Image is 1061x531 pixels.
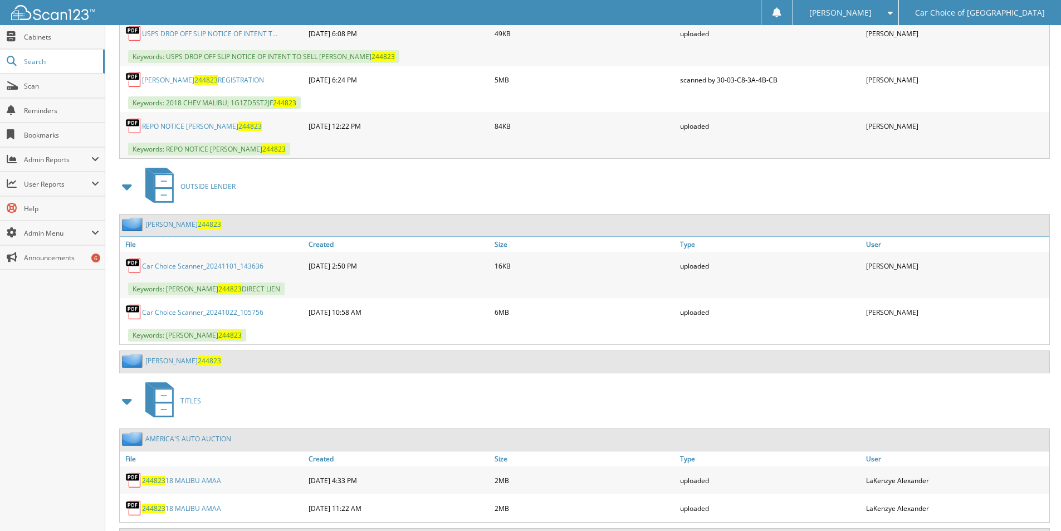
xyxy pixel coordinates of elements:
[1005,478,1061,531] iframe: Chat Widget
[492,301,678,323] div: 6MB
[306,22,492,45] div: [DATE] 6:08 PM
[142,29,277,38] a: USPS DROP OFF SLIP NOTICE OF INTENT T...
[677,301,863,323] div: uploaded
[677,451,863,466] a: Type
[24,228,91,238] span: Admin Menu
[677,115,863,137] div: uploaded
[492,451,678,466] a: Size
[125,118,142,134] img: PDF.png
[306,451,492,466] a: Created
[180,182,236,191] span: OUTSIDE LENDER
[306,301,492,323] div: [DATE] 10:58 AM
[677,237,863,252] a: Type
[863,301,1049,323] div: [PERSON_NAME]
[863,237,1049,252] a: User
[128,96,301,109] span: Keywords: 2018 CHEV MALIBU; 1G1ZD5ST2JF
[142,121,262,131] a: REPO NOTICE [PERSON_NAME]244823
[262,144,286,154] span: 244823
[863,22,1049,45] div: [PERSON_NAME]
[125,25,142,42] img: PDF.png
[306,469,492,491] div: [DATE] 4:33 PM
[492,22,678,45] div: 49KB
[677,69,863,91] div: scanned by 30-03-C8-3A-4B-CB
[863,469,1049,491] div: LaKenzye Alexander
[24,204,99,213] span: Help
[125,500,142,517] img: PDF.png
[142,504,221,513] a: 24482318 MALIBU AMAA
[125,472,142,489] img: PDF.png
[180,396,201,406] span: TITLES
[24,32,99,42] span: Cabinets
[145,356,221,366] a: [PERSON_NAME]244823
[122,354,145,368] img: folder2.png
[218,330,242,340] span: 244823
[128,282,285,295] span: Keywords: [PERSON_NAME] DIRECT LIEN
[863,451,1049,466] a: User
[218,284,242,294] span: 244823
[492,115,678,137] div: 84KB
[809,9,872,16] span: [PERSON_NAME]
[142,504,165,513] span: 244823
[120,451,306,466] a: File
[198,220,221,229] span: 244823
[139,164,236,208] a: OUTSIDE LENDER
[371,52,395,61] span: 244823
[238,121,262,131] span: 244823
[677,497,863,519] div: uploaded
[492,255,678,277] div: 16KB
[128,50,399,63] span: Keywords: USPS DROP OFF SLIP NOTICE OF INTENT TO SELL [PERSON_NAME]
[863,69,1049,91] div: [PERSON_NAME]
[142,476,165,485] span: 244823
[91,254,100,262] div: 6
[24,253,99,262] span: Announcements
[677,469,863,491] div: uploaded
[142,261,263,271] a: Car Choice Scanner_20241101_143636
[125,304,142,320] img: PDF.png
[306,237,492,252] a: Created
[120,237,306,252] a: File
[492,469,678,491] div: 2MB
[145,434,231,444] a: AMERICA'S AUTO AUCTION
[24,81,99,91] span: Scan
[863,255,1049,277] div: [PERSON_NAME]
[128,143,290,155] span: Keywords: REPO NOTICE [PERSON_NAME]
[492,237,678,252] a: Size
[24,57,97,66] span: Search
[677,255,863,277] div: uploaded
[273,98,296,108] span: 244823
[11,5,95,20] img: scan123-logo-white.svg
[863,115,1049,137] div: [PERSON_NAME]
[198,356,221,366] span: 244823
[24,130,99,140] span: Bookmarks
[128,329,246,342] span: Keywords: [PERSON_NAME]
[122,217,145,231] img: folder2.png
[677,22,863,45] div: uploaded
[863,497,1049,519] div: LaKenzye Alexander
[142,476,221,485] a: 24482318 MALIBU AMAA
[306,115,492,137] div: [DATE] 12:22 PM
[915,9,1045,16] span: Car Choice of [GEOGRAPHIC_DATA]
[492,69,678,91] div: 5MB
[142,308,263,317] a: Car Choice Scanner_20241022_105756
[145,220,221,229] a: [PERSON_NAME]244823
[492,497,678,519] div: 2MB
[24,106,99,115] span: Reminders
[24,155,91,164] span: Admin Reports
[194,75,218,85] span: 244823
[306,69,492,91] div: [DATE] 6:24 PM
[139,379,201,423] a: TITLES
[125,71,142,88] img: PDF.png
[122,432,145,446] img: folder2.png
[306,255,492,277] div: [DATE] 2:50 PM
[125,257,142,274] img: PDF.png
[306,497,492,519] div: [DATE] 11:22 AM
[142,75,264,85] a: [PERSON_NAME]244823REGISTRATION
[24,179,91,189] span: User Reports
